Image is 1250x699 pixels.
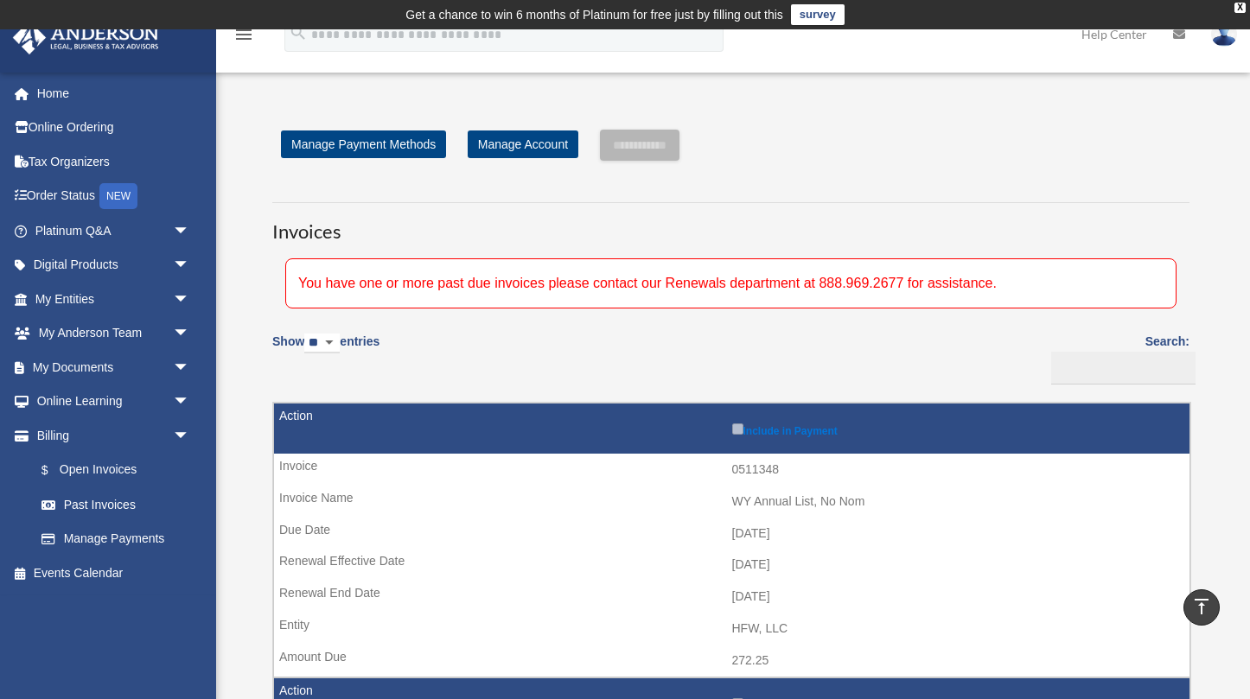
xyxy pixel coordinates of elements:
[274,549,1189,581] td: [DATE]
[24,453,199,488] a: $Open Invoices
[732,494,1182,509] div: WY Annual List, No Nom
[274,645,1189,677] td: 272.25
[12,350,216,384] a: My Documentsarrow_drop_down
[12,111,216,145] a: Online Ordering
[173,282,207,317] span: arrow_drop_down
[732,423,743,435] input: Include in Payment
[99,183,137,209] div: NEW
[304,334,340,353] select: Showentries
[1191,596,1212,617] i: vertical_align_top
[12,556,216,590] a: Events Calendar
[173,316,207,352] span: arrow_drop_down
[12,384,216,419] a: Online Learningarrow_drop_down
[233,24,254,45] i: menu
[24,522,207,556] a: Manage Payments
[791,4,845,25] a: survey
[24,487,207,522] a: Past Invoices
[274,581,1189,613] td: [DATE]
[173,350,207,385] span: arrow_drop_down
[12,282,216,316] a: My Entitiesarrow_drop_down
[12,213,216,248] a: Platinum Q&Aarrow_drop_down
[1051,352,1196,384] input: Search:
[274,518,1189,550] td: [DATE]
[468,130,578,158] a: Manage Account
[12,179,216,214] a: Order StatusNEW
[1045,331,1189,384] label: Search:
[12,248,216,283] a: Digital Productsarrow_drop_down
[173,213,207,249] span: arrow_drop_down
[272,202,1189,245] h3: Invoices
[51,460,60,481] span: $
[12,316,216,351] a: My Anderson Teamarrow_drop_down
[12,144,216,179] a: Tax Organizers
[173,418,207,454] span: arrow_drop_down
[272,331,379,371] label: Show entries
[1183,589,1220,626] a: vertical_align_top
[12,76,216,111] a: Home
[8,21,164,54] img: Anderson Advisors Platinum Portal
[233,30,254,45] a: menu
[285,258,1177,308] div: You have one or more past due invoices please contact our Renewals department at 888.969.2677 for...
[1234,3,1246,13] div: close
[289,23,308,42] i: search
[173,248,207,283] span: arrow_drop_down
[274,454,1189,486] td: 0511348
[281,130,446,158] a: Manage Payment Methods
[173,384,207,420] span: arrow_drop_down
[12,418,207,453] a: Billingarrow_drop_down
[732,420,1182,437] label: Include in Payment
[274,613,1189,645] td: HFW, LLC
[1211,22,1237,47] img: User Pic
[405,4,783,25] div: Get a chance to win 6 months of Platinum for free just by filling out this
